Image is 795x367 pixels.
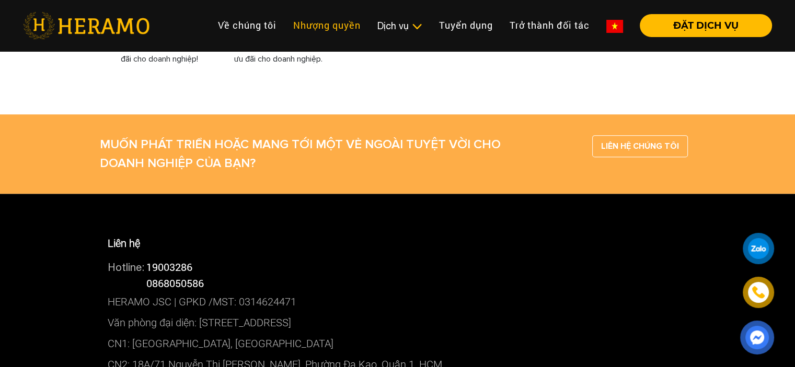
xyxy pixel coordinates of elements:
a: Về chúng tôi [210,14,285,37]
div: Dịch vụ [377,19,422,33]
a: phone-icon [744,278,773,306]
a: ĐẶT DỊCH VỤ [631,21,772,30]
p: CN1: [GEOGRAPHIC_DATA], [GEOGRAPHIC_DATA] [108,333,688,354]
a: Tuyển dụng [431,14,501,37]
button: ĐẶT DỊCH VỤ [640,14,772,37]
img: subToggleIcon [411,21,422,32]
a: LIÊN HỆ CHÚNG TÔI [592,135,688,157]
a: 19003286 [146,260,192,274]
img: vn-flag.png [606,20,623,33]
a: Nhượng quyền [285,14,369,37]
p: Liên hệ [108,235,688,251]
span: Hotline: [108,261,144,273]
p: Văn phòng đại diện: [STREET_ADDRESS] [108,312,688,333]
span: 0868050586 [146,276,204,290]
p: HERAMO JSC | GPKD /MST: 0314624471 [108,291,688,312]
a: Trở thành đối tác [501,14,598,37]
img: heramo-logo.png [23,12,149,39]
p: MUỐN PHÁT TRIỂN HOẶC MANG TỚI MỘT VẺ NGOÀI TUYỆT VỜI CHO DOANH NGHIỆP CỦA BẠN? [100,135,547,173]
img: phone-icon [753,287,765,298]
